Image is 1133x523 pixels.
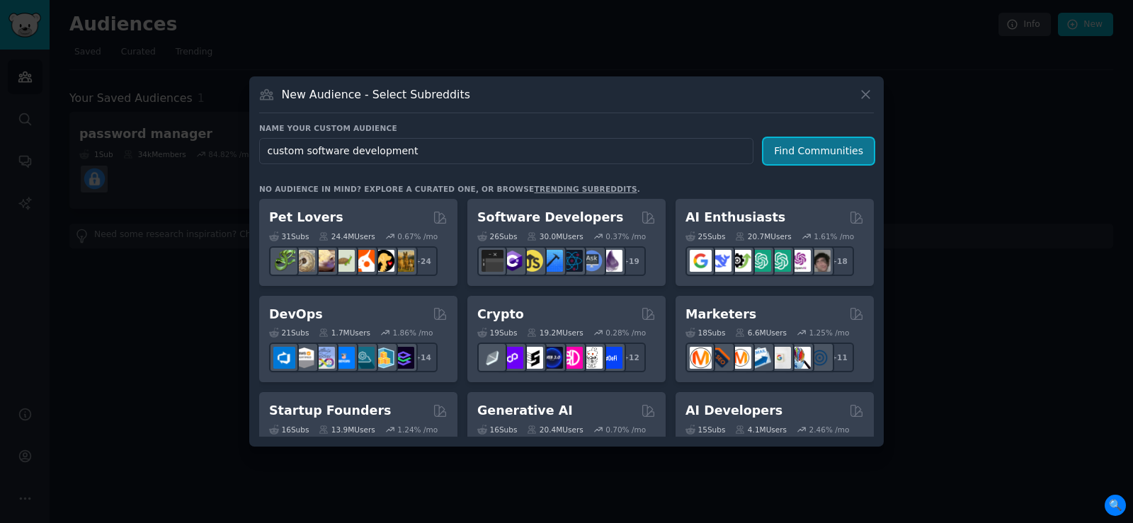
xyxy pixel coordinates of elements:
[501,347,523,369] img: 0xPolygon
[735,231,791,241] div: 20.7M Users
[333,250,355,272] img: turtle
[408,246,438,276] div: + 24
[269,209,343,226] h2: Pet Lovers
[477,209,623,226] h2: Software Developers
[685,425,725,435] div: 15 Sub s
[392,347,414,369] img: PlatformEngineers
[269,425,309,435] div: 16 Sub s
[293,250,315,272] img: ballpython
[541,347,563,369] img: web3
[259,138,753,164] input: Pick a short name, like "Digital Marketers" or "Movie-Goers"
[333,347,355,369] img: DevOpsLinks
[482,347,503,369] img: ethfinance
[259,123,874,133] h3: Name your custom audience
[685,306,756,323] h2: Marketers
[319,328,370,338] div: 1.7M Users
[397,425,438,435] div: 1.24 % /mo
[735,328,787,338] div: 6.6M Users
[605,425,646,435] div: 0.70 % /mo
[397,231,438,241] div: 0.67 % /mo
[690,250,712,272] img: GoogleGeminiAI
[273,250,295,272] img: herpetology
[769,347,791,369] img: googleads
[749,347,771,369] img: Emailmarketing
[809,250,831,272] img: ArtificalIntelligence
[527,425,583,435] div: 20.4M Users
[561,250,583,272] img: reactnative
[319,425,375,435] div: 13.9M Users
[477,306,524,323] h2: Crypto
[581,250,603,272] img: AskComputerScience
[789,250,811,272] img: OpenAIDev
[477,402,573,420] h2: Generative AI
[372,347,394,369] img: aws_cdk
[282,87,470,102] h3: New Audience - Select Subreddits
[605,231,646,241] div: 0.37 % /mo
[527,231,583,241] div: 30.0M Users
[769,250,791,272] img: chatgpt_prompts_
[482,250,503,272] img: software
[269,231,309,241] div: 31 Sub s
[477,231,517,241] div: 26 Sub s
[809,328,850,338] div: 1.25 % /mo
[600,347,622,369] img: defi_
[313,250,335,272] img: leopardgeckos
[408,343,438,372] div: + 14
[729,250,751,272] img: AItoolsCatalog
[269,328,309,338] div: 21 Sub s
[735,425,787,435] div: 4.1M Users
[273,347,295,369] img: azuredevops
[541,250,563,272] img: iOSProgramming
[581,347,603,369] img: CryptoNews
[824,246,854,276] div: + 18
[685,231,725,241] div: 25 Sub s
[534,185,637,193] a: trending subreddits
[809,425,850,435] div: 2.46 % /mo
[710,250,731,272] img: DeepSeek
[600,250,622,272] img: elixir
[521,347,543,369] img: ethstaker
[749,250,771,272] img: chatgpt_promptDesign
[477,328,517,338] div: 19 Sub s
[353,250,375,272] img: cockatiel
[710,347,731,369] img: bigseo
[392,250,414,272] img: dogbreed
[477,425,517,435] div: 16 Sub s
[372,250,394,272] img: PetAdvice
[527,328,583,338] div: 19.2M Users
[690,347,712,369] img: content_marketing
[501,250,523,272] img: csharp
[319,231,375,241] div: 24.4M Users
[824,343,854,372] div: + 11
[814,231,854,241] div: 1.61 % /mo
[685,209,785,226] h2: AI Enthusiasts
[605,328,646,338] div: 0.28 % /mo
[293,347,315,369] img: AWS_Certified_Experts
[729,347,751,369] img: AskMarketing
[393,328,433,338] div: 1.86 % /mo
[561,347,583,369] img: defiblockchain
[616,246,646,276] div: + 19
[763,138,874,164] button: Find Communities
[269,402,391,420] h2: Startup Founders
[313,347,335,369] img: Docker_DevOps
[259,184,640,194] div: No audience in mind? Explore a curated one, or browse .
[353,347,375,369] img: platformengineering
[521,250,543,272] img: learnjavascript
[685,328,725,338] div: 18 Sub s
[809,347,831,369] img: OnlineMarketing
[685,402,782,420] h2: AI Developers
[1105,495,1126,516] span: 🔍
[789,347,811,369] img: MarketingResearch
[269,306,323,323] h2: DevOps
[616,343,646,372] div: + 12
